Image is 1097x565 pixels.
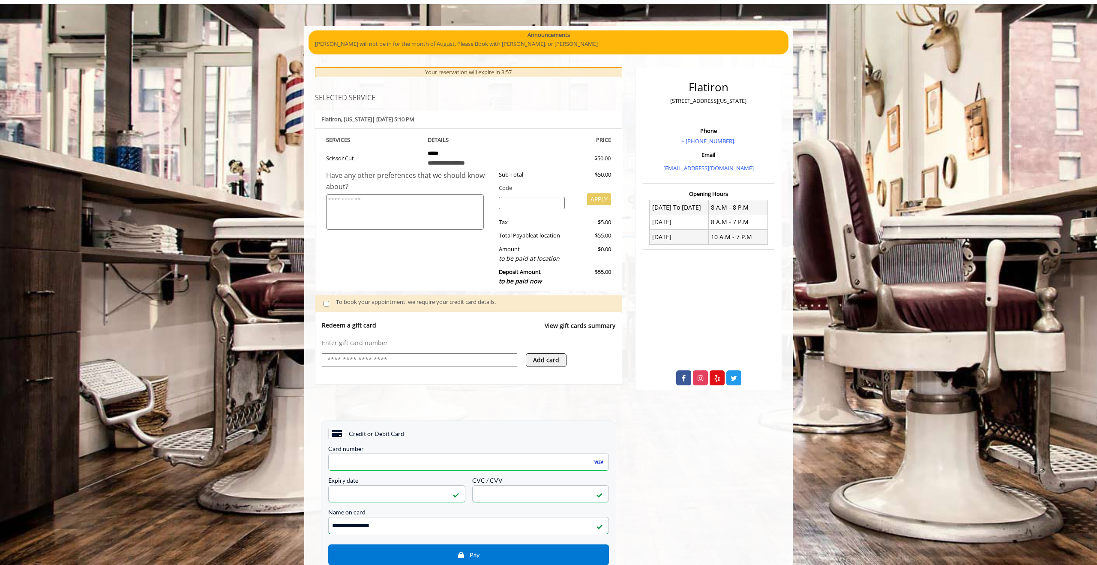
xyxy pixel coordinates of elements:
[533,231,560,239] span: at location
[7,124,288,144] button: Pay
[645,152,772,158] h3: Email
[545,321,615,339] a: View gift cards summary
[322,321,376,330] p: Redeem a gift card
[322,339,615,347] p: Enter gift card number
[492,231,572,240] div: Total Payable
[571,245,611,263] div: $0.00
[213,163,231,174] img: Visa
[251,163,268,174] img: Discover
[516,135,611,145] th: PRICE
[708,200,767,215] td: 8 A.M - 8 P.M
[341,115,372,123] span: , [US_STATE]
[275,71,282,78] img: checkmark
[492,183,611,192] div: Code
[499,254,565,263] div: to be paid at location
[650,230,709,244] td: [DATE]
[645,128,772,134] h3: Phone
[643,191,774,197] h3: Opening Hours
[492,218,572,227] div: Tax
[499,268,542,285] b: Deposit Amount
[275,102,282,109] img: checkmark
[149,131,159,138] span: Pay
[645,96,772,105] p: [STREET_ADDRESS][US_STATE]
[7,57,144,65] span: Expiry date
[151,57,288,65] span: CVC / CVV
[708,230,767,244] td: 10 A.M - 7 P.M
[492,245,572,263] div: Amount
[708,215,767,229] td: 8 A.M - 7 P.M
[270,163,288,174] img: American Express
[321,115,414,123] b: Flatiron | [DATE] 5:10 PM
[7,89,288,96] span: Name on card
[650,215,709,229] td: [DATE]
[571,267,611,286] div: $55.00
[563,154,611,163] div: $50.00
[421,135,516,145] th: DETAILS
[315,94,622,102] h3: SELECTED SERVICE
[526,353,566,367] button: Add card
[571,231,611,240] div: $55.00
[663,164,754,172] a: [EMAIL_ADDRESS][DOMAIN_NAME]
[326,170,492,192] div: Have any other preferences that we should know about?
[645,81,772,93] h2: Flatiron
[492,170,572,179] div: Sub-Total
[571,170,611,179] div: $50.00
[155,67,285,79] iframe: Iframe for secured card security code
[315,39,782,48] p: [PERSON_NAME] will not be in for the month of August. Please Book with [PERSON_NAME], or [PERSON_...
[326,135,421,145] th: SERVICE
[132,71,138,78] img: checkmark
[11,36,284,48] iframe: Iframe for secured card number
[315,67,622,77] div: Your reservation will expire in 3:57
[528,30,570,39] b: Announcements
[336,298,614,309] div: To book your appointment, we require your credit card details.
[11,67,141,79] iframe: Iframe for secured card expiry date
[232,163,249,174] img: Mastercard
[681,137,735,145] a: + [PHONE_NUMBER].
[212,156,288,163] label: All major cards are accepted
[7,96,288,114] input: Name on cardcheckmark
[347,136,350,144] span: S
[499,277,542,285] span: to be paid now
[326,145,421,170] td: Scissor Cut
[587,193,611,205] button: APPLY
[650,200,709,215] td: [DATE] To [DATE]
[571,218,611,227] div: $5.00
